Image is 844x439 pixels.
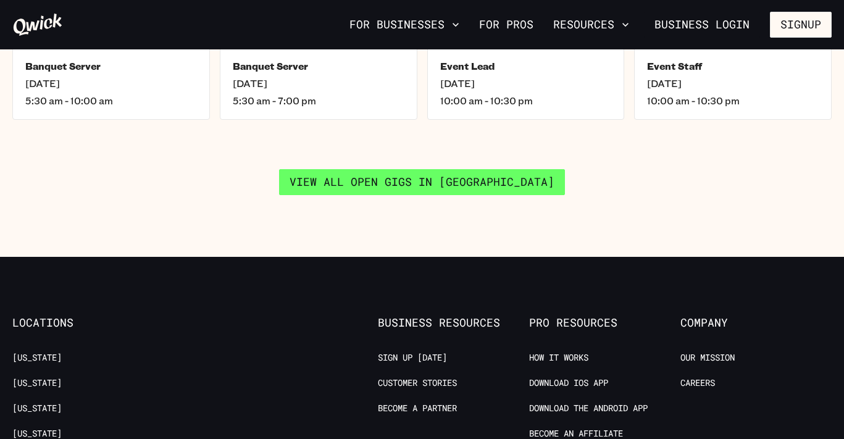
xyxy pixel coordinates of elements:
[233,94,404,107] span: 5:30 am - 7:00 pm
[25,77,197,90] span: [DATE]
[529,403,648,414] a: Download the Android App
[233,77,404,90] span: [DATE]
[440,77,612,90] span: [DATE]
[378,316,529,330] span: Business Resources
[12,377,62,389] a: [US_STATE]
[647,60,819,72] h5: Event Staff
[770,12,832,38] button: Signup
[378,352,447,364] a: Sign up [DATE]
[12,352,62,364] a: [US_STATE]
[529,377,608,389] a: Download IOS App
[279,169,565,195] a: View all open gigs in [GEOGRAPHIC_DATA]
[647,77,819,90] span: [DATE]
[529,316,680,330] span: Pro Resources
[378,403,457,414] a: Become a Partner
[680,352,735,364] a: Our Mission
[440,60,612,72] h5: Event Lead
[529,352,588,364] a: How it Works
[427,6,625,120] a: $312.50$25.00/hrEvent Lead[DATE]10:00 am - 10:30 pm
[220,6,417,120] a: $229.50$17.00/hrBanquet Server[DATE]5:30 am - 7:00 pm
[474,14,538,35] a: For Pros
[12,6,210,120] a: $76.50$17.00/hrBanquet Server[DATE]5:30 am - 10:00 am
[233,60,404,72] h5: Banquet Server
[548,14,634,35] button: Resources
[440,94,612,107] span: 10:00 am - 10:30 pm
[12,403,62,414] a: [US_STATE]
[647,94,819,107] span: 10:00 am - 10:30 pm
[634,6,832,120] a: $250.00$20.00/hrEvent Staff[DATE]10:00 am - 10:30 pm
[680,377,715,389] a: Careers
[680,316,832,330] span: Company
[12,316,164,330] span: Locations
[25,60,197,72] h5: Banquet Server
[378,377,457,389] a: Customer stories
[644,12,760,38] a: Business Login
[25,94,197,107] span: 5:30 am - 10:00 am
[345,14,464,35] button: For Businesses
